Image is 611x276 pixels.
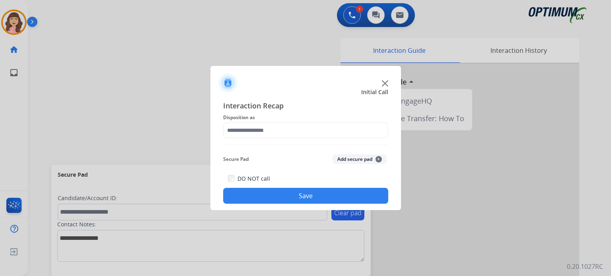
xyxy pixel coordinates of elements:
[223,113,388,122] span: Disposition as
[223,154,249,164] span: Secure Pad
[361,88,388,96] span: Initial Call
[333,154,387,164] button: Add secure pad+
[218,73,237,93] img: contactIcon
[376,156,382,162] span: +
[237,175,270,183] label: DO NOT call
[223,188,388,204] button: Save
[223,100,388,113] span: Interaction Recap
[567,262,603,271] p: 0.20.1027RC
